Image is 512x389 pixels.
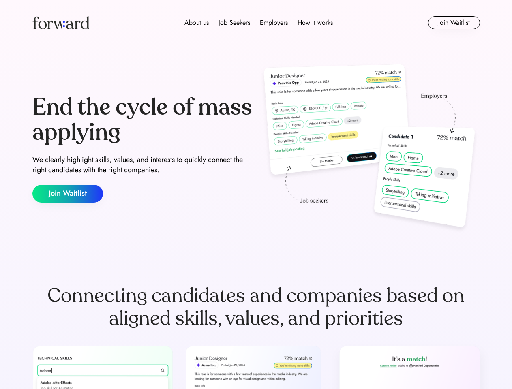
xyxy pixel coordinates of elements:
div: End the cycle of mass applying [32,95,253,145]
button: Join Waitlist [32,185,103,203]
div: How it works [298,18,333,28]
div: We clearly highlight skills, values, and interests to quickly connect the right candidates with t... [32,155,253,175]
div: Connecting candidates and companies based on aligned skills, values, and priorities [32,284,480,330]
div: Employers [260,18,288,28]
div: Job Seekers [219,18,250,28]
img: Forward logo [32,16,89,29]
div: About us [184,18,209,28]
img: hero-image.png [259,62,480,236]
button: Join Waitlist [428,16,480,29]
